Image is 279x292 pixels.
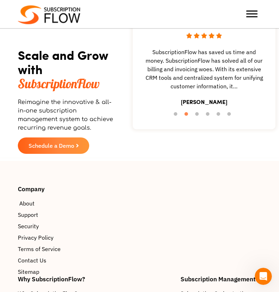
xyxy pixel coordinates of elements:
[18,137,89,154] a: Schedule a Demo
[174,112,181,119] button: 1 of 6
[18,98,113,132] p: Reimagine the innovative & all-in-one subscription management system to achieve recurring revenue...
[18,233,173,242] a: Privacy Policy
[217,112,224,119] button: 5 of 6
[18,267,39,276] span: Sitemap
[18,76,100,92] span: SubscriptionFlow
[181,276,261,282] h4: Subscription Management
[18,222,39,230] span: Security
[18,199,173,208] a: About
[181,98,227,106] h3: [PERSON_NAME]
[18,256,46,265] span: Contact Us
[18,256,173,265] a: Contact Us
[18,245,61,253] span: Terms of Service
[206,112,213,119] button: 4 of 6
[18,233,54,242] span: Privacy Policy
[18,210,38,219] span: Support
[18,48,126,91] h2: Scale and Grow with
[246,11,258,17] button: Toggle Menu
[186,33,222,38] img: stars
[29,143,74,148] span: Schedule a Demo
[18,276,173,282] h4: Why SubscriptionFlow?
[18,210,173,219] a: Support
[227,112,234,119] button: 6 of 6
[18,186,173,192] h4: Company
[19,199,35,208] span: About
[18,5,80,24] img: Subscriptionflow
[18,222,173,230] a: Security
[184,112,192,119] button: 2 of 6
[255,268,272,285] iframe: Intercom live chat
[195,112,202,119] button: 3 of 6
[136,48,272,90] span: SubscriptionFlow has saved us time and money. SubscriptionFlow has solved all of our billing and ...
[18,267,173,276] a: Sitemap
[18,245,173,253] a: Terms of Service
